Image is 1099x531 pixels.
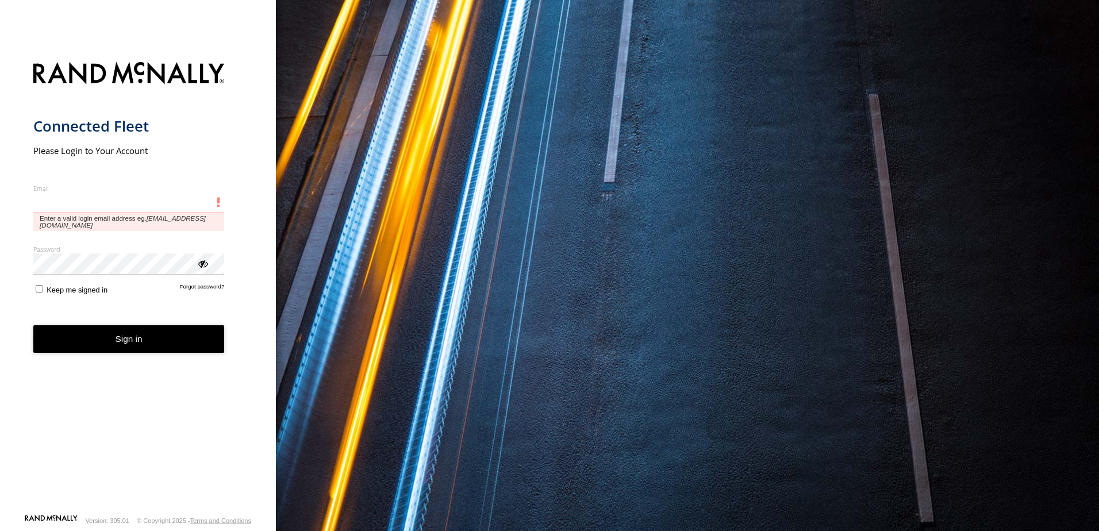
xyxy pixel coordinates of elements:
[47,286,107,294] span: Keep me signed in
[33,213,225,231] span: Enter a valid login email address eg.
[180,283,225,294] a: Forgot password?
[33,184,225,193] label: Email
[25,515,78,526] a: Visit our Website
[197,257,208,269] div: ViewPassword
[190,517,251,524] a: Terms and Conditions
[33,245,225,253] label: Password
[40,215,206,229] em: [EMAIL_ADDRESS][DOMAIN_NAME]
[36,285,43,293] input: Keep me signed in
[33,325,225,353] button: Sign in
[33,117,225,136] h1: Connected Fleet
[33,60,225,89] img: Rand McNally
[86,517,129,524] div: Version: 305.01
[33,55,243,514] form: main
[33,145,225,156] h2: Please Login to Your Account
[137,517,251,524] div: © Copyright 2025 -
